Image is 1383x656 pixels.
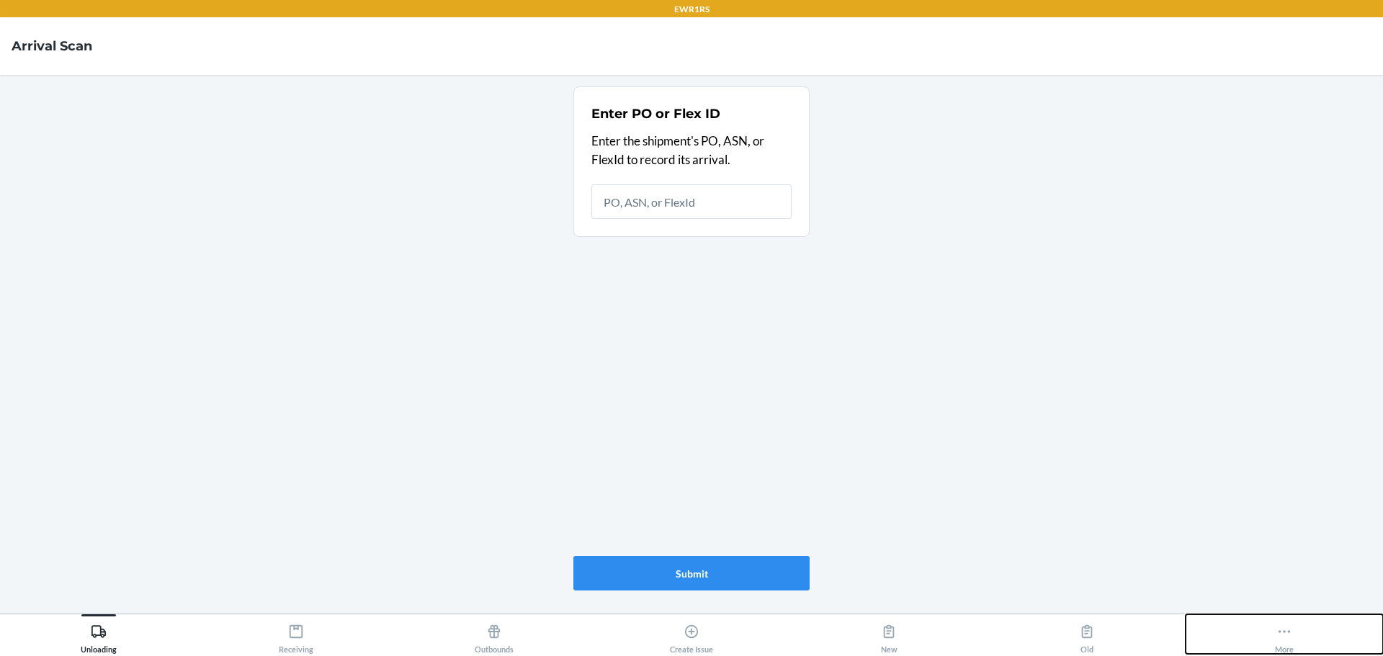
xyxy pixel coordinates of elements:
div: Unloading [81,618,117,654]
div: More [1275,618,1294,654]
p: EWR1RS [674,3,710,16]
h4: Arrival Scan [12,37,92,55]
div: Old [1079,618,1095,654]
button: New [790,614,988,654]
button: Receiving [197,614,395,654]
button: Outbounds [395,614,593,654]
input: PO, ASN, or FlexId [591,184,792,219]
button: Old [988,614,1185,654]
div: Receiving [279,618,313,654]
p: Enter the shipment's PO, ASN, or FlexId to record its arrival. [591,132,792,169]
button: More [1186,614,1383,654]
h2: Enter PO or Flex ID [591,104,720,123]
button: Submit [573,556,810,590]
div: Create Issue [670,618,713,654]
div: Outbounds [475,618,514,654]
button: Create Issue [593,614,790,654]
div: New [881,618,898,654]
